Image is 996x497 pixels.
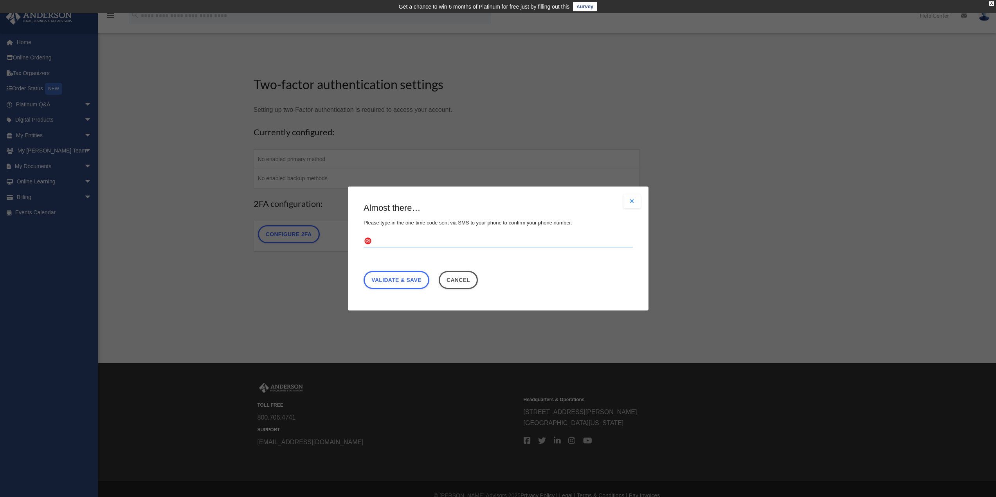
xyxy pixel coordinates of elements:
[623,194,641,208] button: Close modal
[364,202,633,214] h3: Almost there…
[573,2,597,11] a: survey
[438,271,478,289] button: Close this dialog window
[989,1,994,6] div: close
[364,218,633,228] p: Please type in the one-time code sent via SMS to your phone to confirm your phone number.
[399,2,570,11] div: Get a chance to win 6 months of Platinum for free just by filling out this
[364,271,429,289] a: Validate & Save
